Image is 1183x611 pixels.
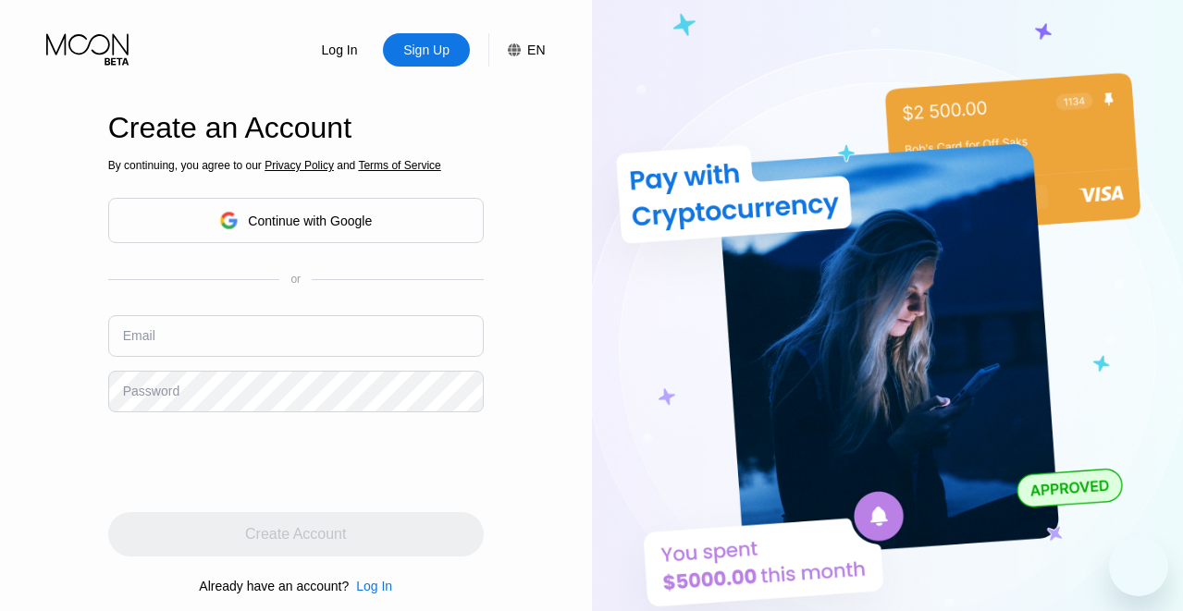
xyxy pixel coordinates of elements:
span: and [334,159,359,172]
div: Continue with Google [108,198,484,243]
div: EN [488,33,545,67]
div: Log In [320,41,360,59]
div: By continuing, you agree to our [108,159,484,172]
div: Log In [349,579,392,593]
div: Sign Up [401,41,451,59]
div: Continue with Google [248,214,372,228]
div: Already have an account? [199,579,349,593]
div: Sign Up [383,33,470,67]
div: Log In [356,579,392,593]
iframe: Button to launch messaging window [1109,537,1168,596]
div: Email [123,328,155,343]
span: Terms of Service [358,159,440,172]
div: Password [123,384,179,398]
div: Log In [296,33,383,67]
span: Privacy Policy [265,159,334,172]
div: Create an Account [108,111,484,145]
div: EN [527,43,545,57]
div: or [290,273,301,286]
iframe: reCAPTCHA [108,426,389,498]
